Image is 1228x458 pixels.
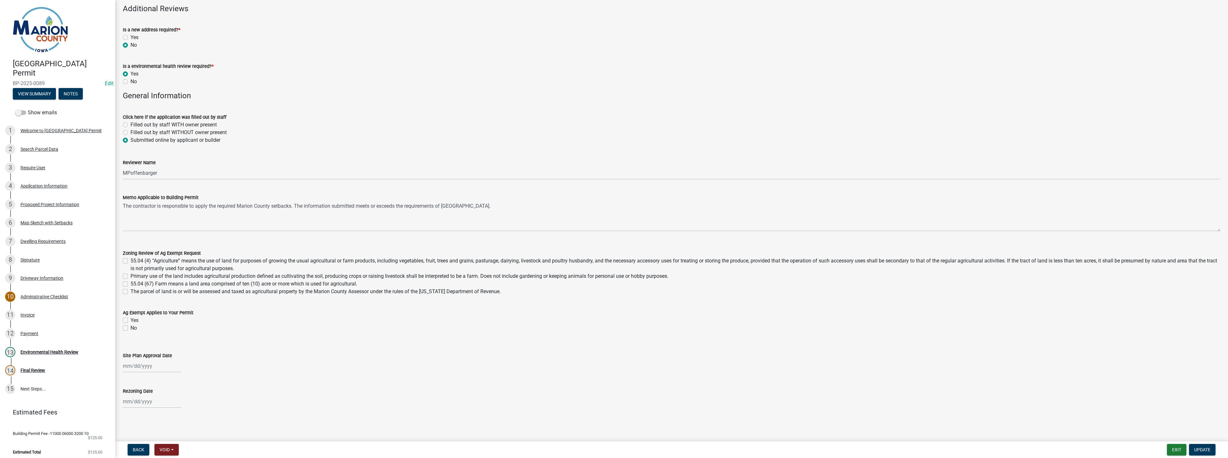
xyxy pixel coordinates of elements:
label: No [130,41,137,49]
div: Proposed Project Information [20,202,79,207]
img: Marion County, Iowa [13,7,68,52]
div: Map Sketch with Setbacks [20,221,73,225]
label: Show emails [15,109,57,117]
h4: [GEOGRAPHIC_DATA] Permit [13,59,110,78]
label: 55.04 (67) Farm means a land area comprised of ten (10) acre or more which is used for agricultural. [130,280,357,288]
label: Rezoning Date [123,389,153,394]
div: 4 [5,181,15,191]
div: Administrative Checklist [20,294,68,299]
button: Update [1189,444,1216,455]
input: mm/dd/yyyy [123,395,181,408]
div: Environmental Health Review [20,350,78,354]
label: 55.04 (4) “Agriculture” means the use of land for purposes of growing the usual agricultural or f... [130,257,1220,272]
div: 11 [5,310,15,320]
div: 5 [5,199,15,210]
h4: General Information [123,91,1220,100]
div: Application Information [20,184,67,188]
div: 3 [5,163,15,173]
wm-modal-confirm: Edit Application Number [105,80,114,86]
label: Site Plan Approval Date [123,354,172,358]
wm-modal-confirm: Summary [13,92,56,97]
button: Exit [1167,444,1186,455]
div: 10 [5,292,15,302]
div: 2 [5,144,15,154]
div: Require User [20,165,45,170]
div: 14 [5,365,15,375]
label: Is a environmental health review required? [123,64,214,69]
a: Estimated Fees [5,406,105,419]
button: Notes [59,88,83,100]
label: Ag Exempt Applies to Your Permit [123,311,193,315]
div: 12 [5,328,15,339]
span: BP-2025-0089 [13,80,102,86]
div: Welcome to [GEOGRAPHIC_DATA] Permit [20,128,102,133]
a: Edit [105,80,114,86]
label: Submitted online by applicant or builder [130,136,220,144]
div: 1 [5,125,15,136]
span: $125.00 [88,450,102,454]
button: View Summary [13,88,56,100]
label: Yes [130,34,138,41]
label: Yes [130,70,138,78]
label: Memo Applicable to Building Permit [123,196,199,200]
div: Final Review [20,368,45,373]
label: Is a new address required? [123,28,180,32]
div: Dwelling Requirements [20,239,66,244]
label: No [130,78,137,85]
span: Void [160,447,170,452]
label: Primary use of the land includes agricultural production defined as cultivating the soil, produci... [130,272,668,280]
label: Zoning Review of Ag Exempt Request [123,251,201,256]
div: 15 [5,384,15,394]
span: Estimated Total [13,450,41,454]
div: Signature [20,258,40,262]
span: Back [133,447,144,452]
span: $125.00 [88,436,102,440]
label: Click here if the application was filled out by staff [123,115,226,120]
button: Void [154,444,179,455]
div: 7 [5,236,15,246]
div: 9 [5,273,15,283]
input: mm/dd/yyyy [123,359,181,373]
div: Search Parcel Data [20,147,58,151]
button: Back [128,444,149,455]
label: The parcel of land is or will be assessed and taxed as agricultural property by the Marion County... [130,288,501,295]
div: Driveway Information [20,276,63,280]
span: Update [1194,447,1210,452]
div: 13 [5,347,15,357]
label: Filled out by staff WITHOUT owner present [130,129,227,136]
wm-modal-confirm: Notes [59,92,83,97]
label: Yes [130,317,138,324]
div: 8 [5,255,15,265]
label: Reviewer Name [123,161,156,165]
div: Invoice [20,313,35,317]
label: No [130,324,137,332]
div: 6 [5,218,15,228]
div: Payment [20,331,38,336]
h4: Additional Reviews [123,4,1220,13]
span: Building Permit Fee -11000 06000 3200 10 [13,431,89,436]
label: Filled out by staff WITH owner present [130,121,217,129]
